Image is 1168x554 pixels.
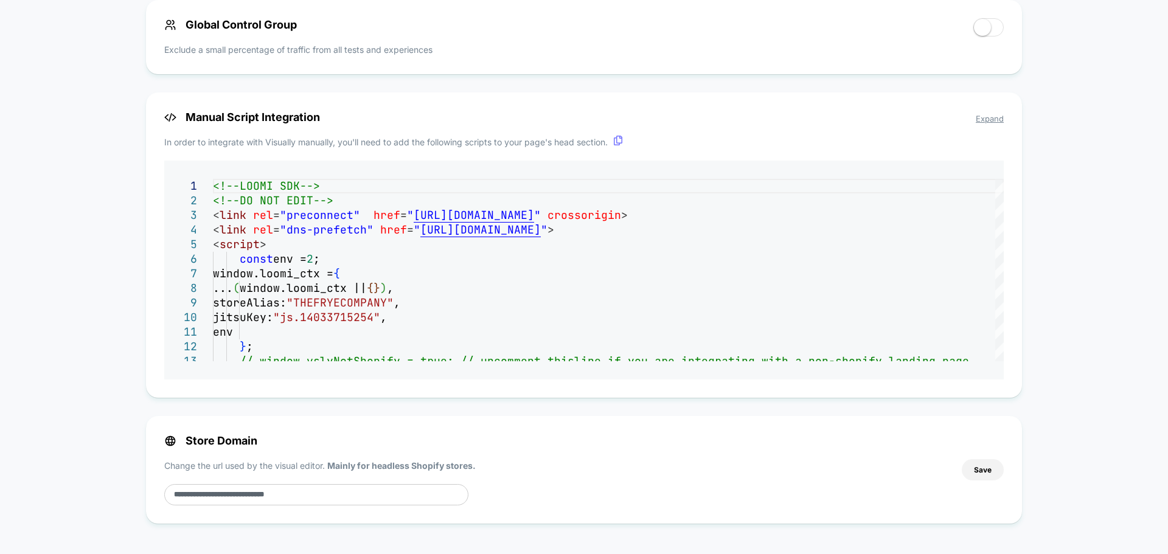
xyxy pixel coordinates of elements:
[164,111,1004,123] span: Manual Script Integration
[164,434,257,447] span: Store Domain
[164,43,433,56] p: Exclude a small percentage of traffic from all tests and experiences
[327,460,476,471] strong: Mainly for headless Shopify stores.
[976,114,1004,123] span: Expand
[164,18,297,31] span: Global Control Group
[164,136,1004,148] p: In order to integrate with Visually manually, you'll need to add the following scripts to your pa...
[164,459,476,472] p: Change the url used by the visual editor.
[962,459,1004,480] button: Save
